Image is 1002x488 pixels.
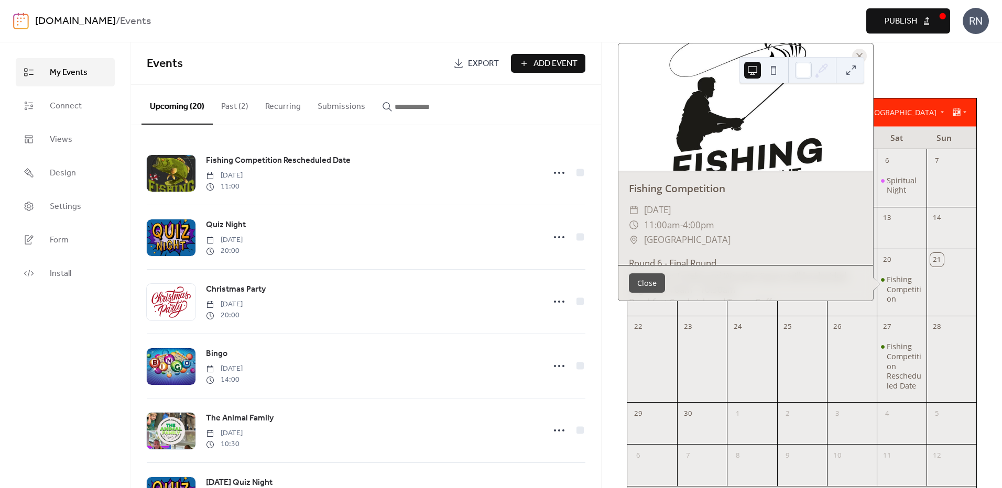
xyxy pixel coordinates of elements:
div: 5 [930,407,944,420]
div: 7 [930,154,944,168]
span: 4:00pm [683,218,714,233]
div: Fishing Competition Rescheduled Date [877,342,927,391]
span: Fishing Competition Rescheduled Date [206,154,351,167]
div: 10 [831,449,844,462]
div: Fishing Competition [877,275,927,304]
div: 22 [631,320,645,334]
span: [GEOGRAPHIC_DATA] [644,232,731,248]
button: Upcoming (20) [141,85,213,125]
span: Design [50,167,76,180]
div: 14 [930,211,944,225]
div: 26 [831,320,844,334]
span: 11:00 [206,181,243,192]
div: Spiritual Night [877,176,927,195]
span: 11:00am [644,218,680,233]
span: Bingo [206,348,227,360]
a: Export [445,54,507,73]
div: 23 [681,320,695,334]
a: Form [16,226,115,254]
div: Sat [873,127,921,149]
a: Fishing Competition Rescheduled Date [206,154,351,168]
div: 24 [731,320,745,334]
span: My Events [50,66,88,79]
span: [DATE] [206,428,243,439]
span: [DATE] [206,299,243,310]
a: Design [16,159,115,187]
div: Spiritual Night [887,176,922,195]
div: Fishing Competition Rescheduled Date [887,342,922,391]
div: RN [963,8,989,34]
span: Views [50,134,72,146]
span: Connect [50,100,82,113]
div: 3 [831,407,844,420]
b: / [116,12,120,31]
span: - [680,218,683,233]
a: Settings [16,192,115,220]
a: Quiz Night [206,218,246,232]
a: Install [16,259,115,287]
div: 6 [880,154,894,168]
span: Quiz Night [206,219,246,231]
span: Events [147,52,183,75]
button: Add Event [511,54,585,73]
span: [DATE] [644,203,671,218]
b: Events [120,12,151,31]
button: Recurring [257,85,309,124]
span: Install [50,268,71,280]
span: [DATE] [206,363,243,374]
a: Bingo [206,347,227,361]
div: ​ [629,203,639,218]
div: 8 [731,449,745,462]
span: 20:00 [206,310,243,321]
span: Form [50,234,69,247]
div: ​ [629,232,639,248]
img: logo [13,13,29,29]
a: [DOMAIN_NAME] [35,12,116,31]
div: 4 [880,407,894,420]
span: 20:00 [206,246,243,257]
a: Connect [16,92,115,120]
div: 28 [930,320,944,334]
div: 21 [930,253,944,267]
div: 30 [681,407,695,420]
div: 25 [781,320,794,334]
button: Submissions [309,85,374,124]
div: Round 6 - Final Round The season Trophy and Wooden Spoon will be decided. Peg Draw 10am - 10.30am... [618,257,873,336]
span: Publish [885,15,917,28]
button: Past (2) [213,85,257,124]
div: Sun [920,127,968,149]
a: The Animal Family [206,412,274,425]
button: Publish [866,8,950,34]
div: ​ [629,218,639,233]
div: 1 [731,407,745,420]
span: [DATE] [206,170,243,181]
a: My Events [16,58,115,86]
div: 7 [681,449,695,462]
div: 11 [880,449,894,462]
div: 20 [880,253,894,267]
span: Europe/[GEOGRAPHIC_DATA] [834,109,936,116]
div: 6 [631,449,645,462]
a: Views [16,125,115,153]
div: 29 [631,407,645,420]
span: Add Event [533,58,578,70]
span: 10:30 [206,439,243,450]
div: 9 [781,449,794,462]
span: 14:00 [206,374,243,385]
div: 12 [930,449,944,462]
div: Fishing Competition [887,275,922,304]
span: Export [468,58,499,70]
span: [DATE] [206,235,243,246]
button: Close [629,273,665,293]
div: 13 [880,211,894,225]
div: 2 [781,407,794,420]
div: Fishing Competition [618,181,873,196]
a: Christmas Party [206,283,266,296]
div: 27 [880,320,894,334]
span: Christmas Party [206,283,266,296]
span: Settings [50,201,81,213]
